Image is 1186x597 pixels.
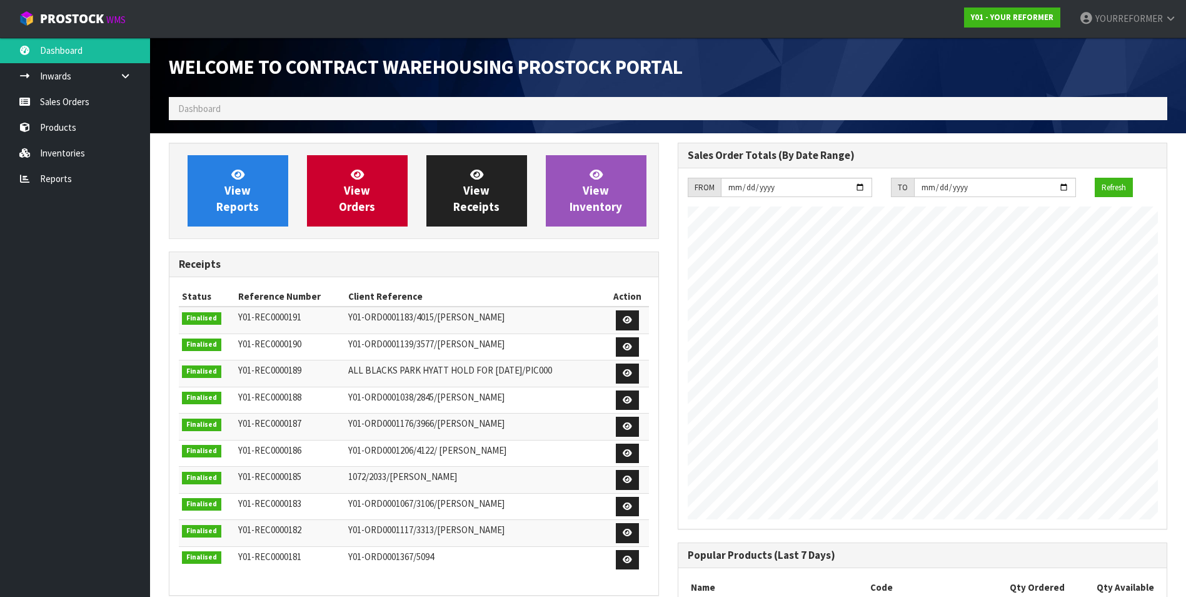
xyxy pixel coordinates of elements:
[688,150,1158,161] h3: Sales Order Totals (By Date Range)
[348,497,505,509] span: Y01-ORD0001067/3106/[PERSON_NAME]
[688,178,721,198] div: FROM
[216,167,259,214] span: View Reports
[238,311,301,323] span: Y01-REC0000191
[188,155,288,227] a: ViewReports
[182,339,221,351] span: Finalised
[238,444,301,456] span: Y01-REC0000186
[235,287,345,307] th: Reference Number
[891,178,914,198] div: TO
[348,338,505,350] span: Y01-ORD0001139/3577/[PERSON_NAME]
[182,472,221,484] span: Finalised
[238,471,301,482] span: Y01-REC0000185
[570,167,622,214] span: View Inventory
[1095,13,1163,24] span: YOURREFORMER
[182,365,221,378] span: Finalised
[238,338,301,350] span: Y01-REC0000190
[348,551,434,563] span: Y01-ORD0001367/5094
[238,497,301,509] span: Y01-REC0000183
[348,444,506,456] span: Y01-ORD0001206/4122/ [PERSON_NAME]
[307,155,408,227] a: ViewOrders
[348,524,505,536] span: Y01-ORD0001117/3313/[PERSON_NAME]
[971,12,1053,23] strong: Y01 - YOUR REFORMER
[238,417,301,429] span: Y01-REC0000187
[238,524,301,536] span: Y01-REC0000182
[348,311,505,323] span: Y01-ORD0001183/4015/[PERSON_NAME]
[182,498,221,511] span: Finalised
[238,391,301,403] span: Y01-REC0000188
[182,392,221,404] span: Finalised
[1095,178,1133,198] button: Refresh
[19,11,34,26] img: cube-alt.png
[348,364,552,376] span: ALL BLACKS PARK HYATT HOLD FOR [DATE]/PIC000
[182,312,221,325] span: Finalised
[348,471,457,482] span: 1072/2033/[PERSON_NAME]
[453,167,500,214] span: View Receipts
[178,103,221,115] span: Dashboard
[606,287,648,307] th: Action
[182,551,221,564] span: Finalised
[688,549,1158,561] h3: Popular Products (Last 7 Days)
[345,287,606,307] th: Client Reference
[182,445,221,457] span: Finalised
[238,551,301,563] span: Y01-REC0000181
[348,391,505,403] span: Y01-ORD0001038/2845/[PERSON_NAME]
[238,364,301,376] span: Y01-REC0000189
[339,167,375,214] span: View Orders
[169,54,683,79] span: Welcome to Contract Warehousing ProStock Portal
[348,417,505,429] span: Y01-ORD0001176/3966/[PERSON_NAME]
[182,419,221,431] span: Finalised
[426,155,527,227] a: ViewReceipts
[182,525,221,538] span: Finalised
[546,155,646,227] a: ViewInventory
[106,14,126,26] small: WMS
[179,258,649,270] h3: Receipts
[40,11,104,27] span: ProStock
[179,287,235,307] th: Status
